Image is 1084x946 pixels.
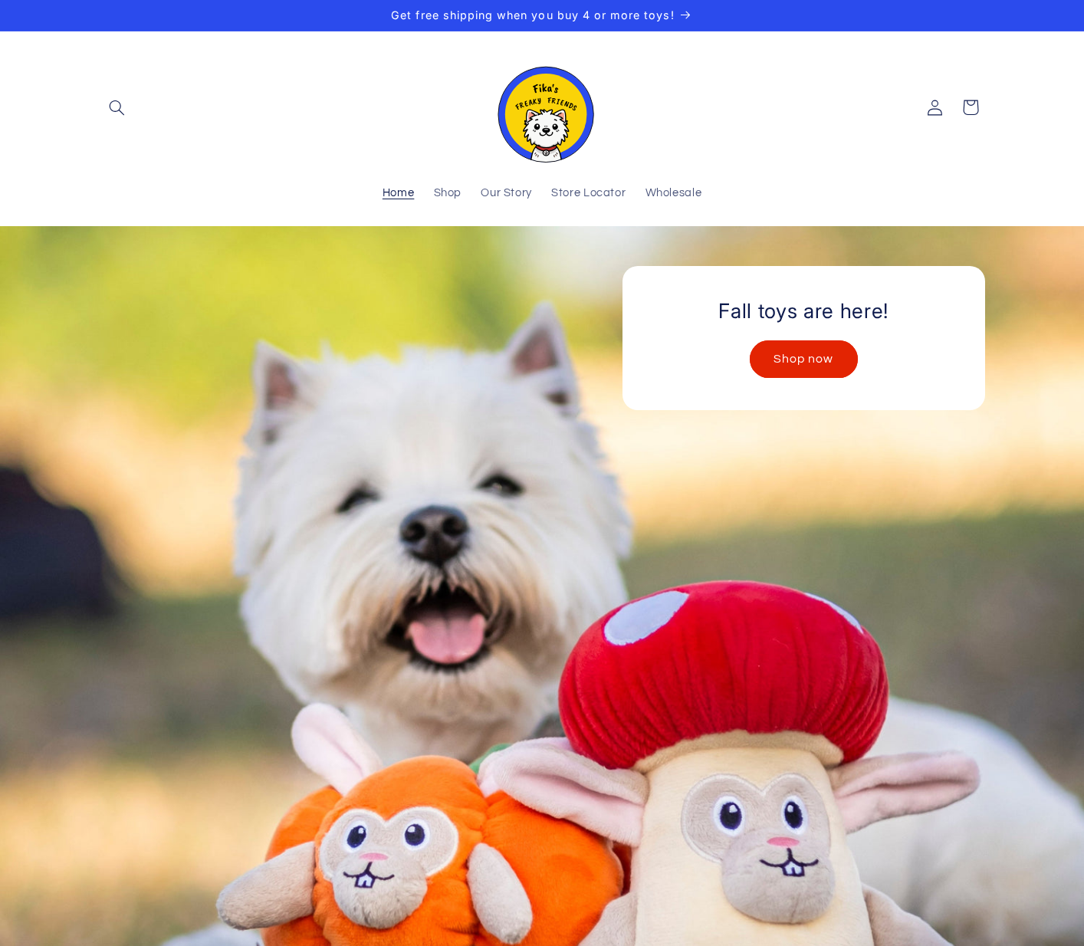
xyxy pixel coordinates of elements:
[471,177,542,211] a: Our Story
[434,186,462,201] span: Shop
[488,53,596,163] img: Fika's Freaky Friends
[551,186,626,201] span: Store Locator
[542,177,636,211] a: Store Locator
[636,177,711,211] a: Wholesale
[373,177,424,211] a: Home
[383,186,415,201] span: Home
[391,8,674,21] span: Get free shipping when you buy 4 or more toys!
[482,47,602,169] a: Fika's Freaky Friends
[424,177,471,211] a: Shop
[718,298,889,324] h2: Fall toys are here!
[645,186,702,201] span: Wholesale
[100,90,135,125] summary: Search
[481,186,532,201] span: Our Story
[750,340,858,378] a: Shop now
